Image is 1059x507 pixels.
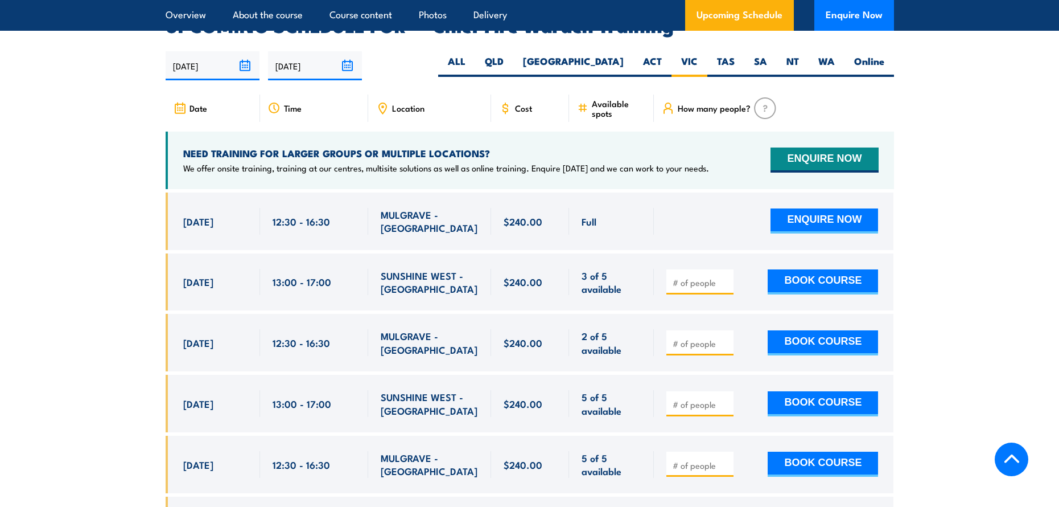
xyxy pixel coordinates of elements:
[273,458,330,471] span: 12:30 - 16:30
[707,55,744,77] label: TAS
[515,103,532,113] span: Cost
[381,269,479,296] span: SUNSHINE WEST - [GEOGRAPHIC_DATA]
[381,451,479,478] span: MULGRAVE - [GEOGRAPHIC_DATA]
[475,55,513,77] label: QLD
[273,215,330,228] span: 12:30 - 16:30
[183,397,213,410] span: [DATE]
[592,99,646,118] span: Available spots
[166,51,259,80] input: From date
[381,390,479,417] span: SUNSHINE WEST - [GEOGRAPHIC_DATA]
[673,460,730,471] input: # of people
[504,336,542,349] span: $240.00
[671,55,707,77] label: VIC
[582,451,641,478] span: 5 of 5 available
[504,397,542,410] span: $240.00
[678,103,751,113] span: How many people?
[392,103,425,113] span: Location
[744,55,777,77] label: SA
[582,390,641,417] span: 5 of 5 available
[673,277,730,288] input: # of people
[284,103,302,113] span: Time
[809,55,844,77] label: WA
[504,275,542,288] span: $240.00
[183,215,213,228] span: [DATE]
[183,147,709,160] h4: NEED TRAINING FOR LARGER GROUPS OR MULTIPLE LOCATIONS?
[768,452,878,477] button: BOOK COURSE
[183,336,213,349] span: [DATE]
[183,162,709,174] p: We offer onsite training, training at our centres, multisite solutions as well as online training...
[673,399,730,410] input: # of people
[768,330,878,355] button: BOOK COURSE
[438,55,475,77] label: ALL
[381,208,479,235] span: MULGRAVE - [GEOGRAPHIC_DATA]
[777,55,809,77] label: NT
[183,275,213,288] span: [DATE]
[513,55,633,77] label: [GEOGRAPHIC_DATA]
[582,215,596,228] span: Full
[768,391,878,416] button: BOOK COURSE
[673,338,730,349] input: # of people
[273,397,331,410] span: 13:00 - 17:00
[189,103,207,113] span: Date
[273,336,330,349] span: 12:30 - 16:30
[768,269,878,295] button: BOOK COURSE
[844,55,894,77] label: Online
[770,148,878,173] button: ENQUIRE NOW
[504,458,542,471] span: $240.00
[633,55,671,77] label: ACT
[582,329,641,356] span: 2 of 5 available
[268,51,362,80] input: To date
[582,269,641,296] span: 3 of 5 available
[183,458,213,471] span: [DATE]
[504,215,542,228] span: $240.00
[273,275,331,288] span: 13:00 - 17:00
[381,329,479,356] span: MULGRAVE - [GEOGRAPHIC_DATA]
[770,208,878,234] button: ENQUIRE NOW
[166,17,894,33] h2: UPCOMING SCHEDULE FOR - "Chief Fire Warden Training"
